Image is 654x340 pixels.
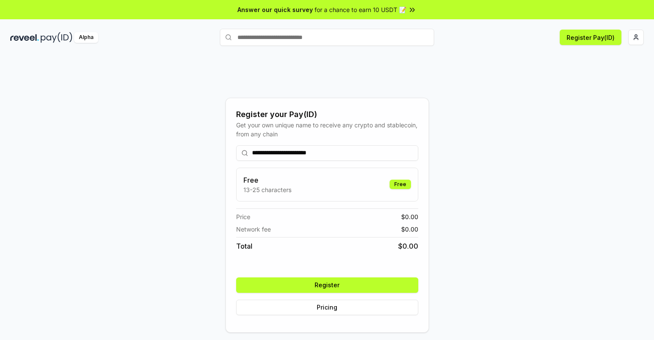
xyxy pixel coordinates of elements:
[401,225,418,234] span: $ 0.00
[243,175,291,185] h3: Free
[236,277,418,293] button: Register
[243,185,291,194] p: 13-25 characters
[10,32,39,43] img: reveel_dark
[74,32,98,43] div: Alpha
[236,300,418,315] button: Pricing
[390,180,411,189] div: Free
[236,225,271,234] span: Network fee
[315,5,406,14] span: for a chance to earn 10 USDT 📝
[237,5,313,14] span: Answer our quick survey
[236,108,418,120] div: Register your Pay(ID)
[560,30,621,45] button: Register Pay(ID)
[236,212,250,221] span: Price
[401,212,418,221] span: $ 0.00
[41,32,72,43] img: pay_id
[236,241,252,251] span: Total
[398,241,418,251] span: $ 0.00
[236,120,418,138] div: Get your own unique name to receive any crypto and stablecoin, from any chain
